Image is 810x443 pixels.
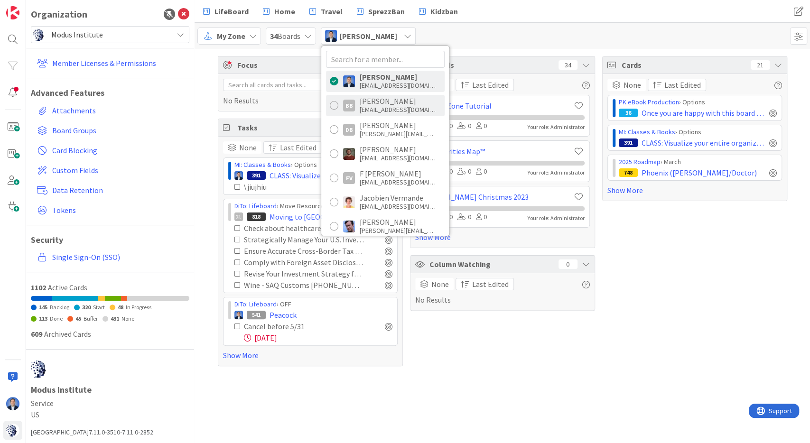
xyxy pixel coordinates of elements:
span: 431 [111,315,119,322]
div: [EMAIL_ADDRESS][DOMAIN_NAME] [360,81,436,90]
div: F [PERSON_NAME] [360,169,436,178]
span: CLASS: Visualize your entire organization with a Portfolio Kanban system ([PERSON_NAME]) [270,170,392,181]
a: Tokens [33,202,189,219]
span: Peacock [270,309,297,321]
img: avatar [33,28,47,41]
div: Revise Your Investment Strategy for Canadian Residency (see comment in this card) [244,268,364,279]
span: 320 [82,304,91,311]
span: None [431,278,449,290]
span: Focus [237,59,359,71]
span: None [121,315,134,322]
div: 391 [247,171,266,180]
div: DB [343,124,355,136]
span: 45 [75,315,81,322]
span: 609 [31,329,42,339]
a: Kanban Zone Tutorial [420,100,573,111]
img: Visit kanbanzone.com [6,6,19,19]
img: JB [343,221,355,232]
a: Kidzban [413,3,464,20]
a: DiTo: Lifeboard [234,300,277,308]
button: Last Edited [456,278,514,290]
div: Wine - SAQ Customs [PHONE_NUMBER] (Sans frais : [PHONE_NUMBER] - [GEOGRAPHIC_DATA] : 514 254-2020... [244,279,364,291]
a: Card Blocking [33,142,189,159]
span: Custom Fields [52,165,186,176]
div: [PERSON_NAME][EMAIL_ADDRESS][DOMAIN_NAME] [360,226,436,235]
span: Travel [321,6,343,17]
h1: Advanced Features [31,88,189,98]
div: 36 [619,109,638,117]
span: US [31,409,189,420]
div: Cancel before 5/31 [244,321,341,332]
div: Comply with Foreign Asset Disclosure Requirements (see comment in this card) [244,257,364,268]
button: Last Edited [648,79,706,91]
img: DP [234,311,243,319]
span: Boards [429,59,554,71]
div: Your role: Administrator [528,123,585,131]
span: CLASS: Visualize your entire organization with a Portfolio Kanban system ([PERSON_NAME]) [642,137,765,148]
img: DP [234,171,243,180]
span: Last Edited [472,278,509,290]
span: Support [20,1,43,13]
div: 0 [476,121,487,131]
span: Buffer [84,315,98,322]
div: 21 [751,60,770,70]
div: Active Cards [31,282,189,293]
div: › Move Resources [234,201,392,211]
span: Modus Institute [51,28,168,41]
a: 2025 Roadmap [619,157,661,166]
a: Show More [415,231,590,243]
div: Archived Cards [31,328,189,340]
div: [PERSON_NAME] [360,145,436,154]
div: [GEOGRAPHIC_DATA] 7.11.0-3510-7.11.0-2852 [31,427,189,437]
div: 34 [559,60,577,70]
span: Kidzban [430,6,458,17]
a: Show More [223,350,398,361]
div: [EMAIL_ADDRESS][DOMAIN_NAME] [360,105,436,114]
input: Search all cards and tasks... [223,79,385,91]
input: Search for a member... [326,51,445,68]
img: DP [325,30,337,42]
span: Card Blocking [52,145,186,156]
div: 391 [619,138,638,147]
div: No Results [415,278,590,305]
div: Your role: Administrator [528,168,585,177]
span: SprezzBan [368,6,405,17]
div: 0 [457,166,471,177]
div: Ensure Accurate Cross-Border Tax Filings (see comment in this card) [244,245,364,257]
span: Last Edited [280,142,317,153]
span: Boards [270,30,300,42]
span: Service [31,397,189,409]
span: Cards [622,59,746,71]
div: \jiujhiu [244,181,322,193]
span: 1102 [31,283,46,292]
div: 541 [247,311,266,319]
div: › Options [619,127,777,137]
a: [PERSON_NAME] Christmas 2023 [420,191,573,203]
span: Once you are happy with this board remove [PERSON_NAME] and keep having fun! [642,107,765,119]
div: › Options [234,160,392,170]
span: 145 [39,304,47,311]
span: Phoenix ([PERSON_NAME]/Doctor) [642,167,757,178]
span: Last Edited [664,79,701,91]
div: Strategically Manage Your U.S. Investments (see comment in this card) [244,234,364,245]
a: PK eBook Production [619,98,679,106]
span: Start [93,304,105,311]
span: Data Retention [52,185,186,196]
span: None [624,79,641,91]
div: [EMAIL_ADDRESS][DOMAIN_NAME] [360,178,436,186]
span: In Progress [126,304,151,311]
span: 113 [39,315,47,322]
div: Check about healthcare in [GEOGRAPHIC_DATA] (switch to that or keep both US/[GEOGRAPHIC_DATA]) [244,222,364,234]
div: [PERSON_NAME] [360,97,436,105]
span: Backlog [50,304,69,311]
a: SprezzBan [351,3,410,20]
div: [EMAIL_ADDRESS][DOMAIN_NAME] [360,202,436,211]
div: [EMAIL_ADDRESS][DOMAIN_NAME] [360,154,436,162]
div: 0 [476,166,487,177]
div: › OFF [234,299,392,309]
span: Last Edited [472,79,509,91]
div: [PERSON_NAME] [360,121,436,129]
a: MI: Classes & Books [619,128,675,136]
a: DiTo: Lifeboard [234,202,277,210]
img: DR [343,148,355,160]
